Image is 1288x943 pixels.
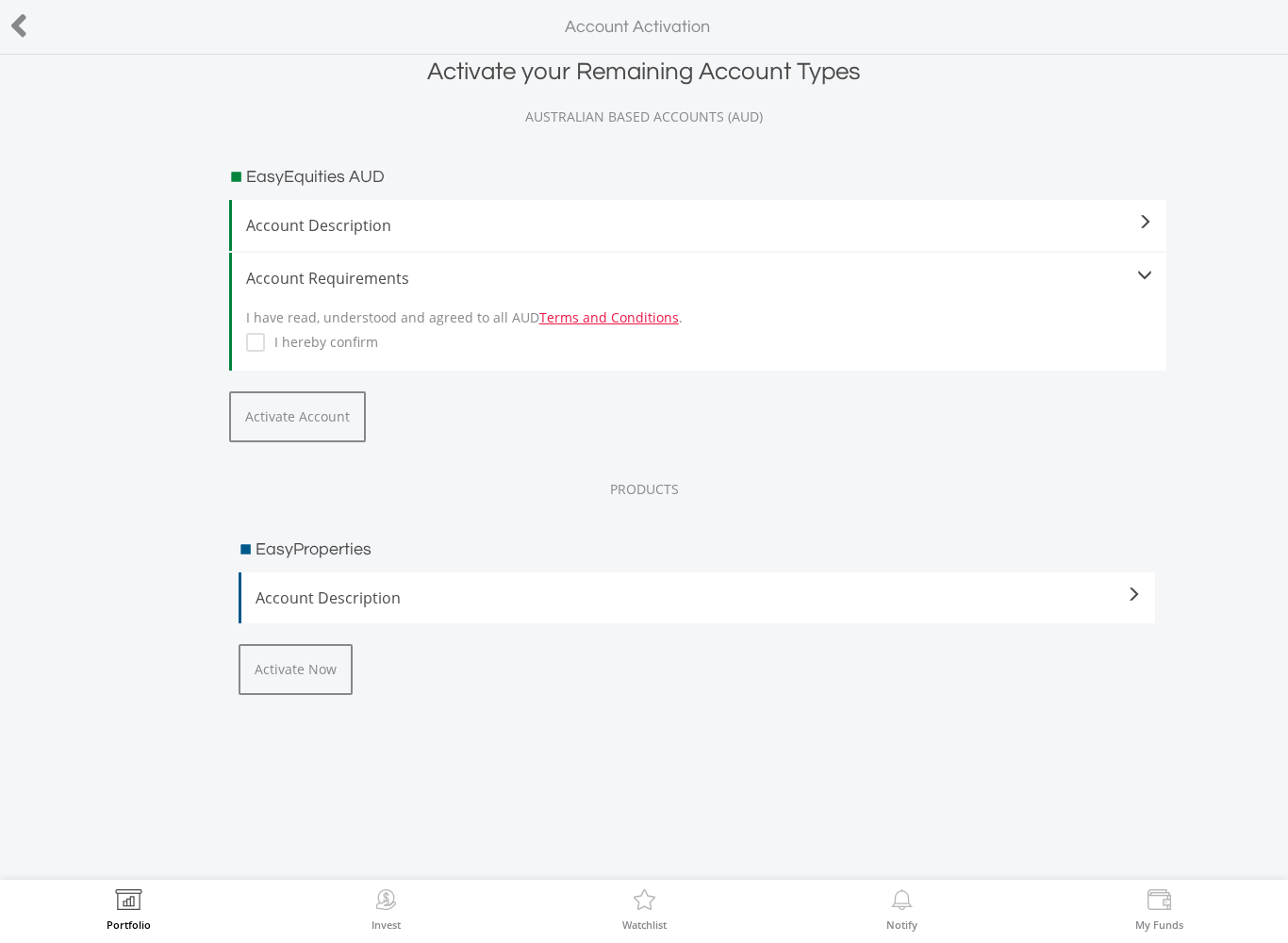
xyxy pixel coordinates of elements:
[630,889,659,916] img: Watchlist
[1135,919,1183,930] label: My Funds
[622,889,667,930] a: Watchlist
[107,919,151,930] label: Portfolio
[246,214,1153,237] span: Account Description
[887,889,916,916] img: View Notifications
[886,919,917,930] label: Notify
[14,480,1274,499] div: PRODUCTS
[372,889,401,916] img: Invest Now
[239,644,353,695] button: Activate Now
[246,164,385,190] h3: EasyEquities AUD
[246,267,1153,290] div: Account Requirements
[372,919,401,930] label: Invest
[622,919,667,930] label: Watchlist
[107,889,151,930] a: Portfolio
[229,391,366,442] button: Activate Account
[256,537,372,563] h3: EasyProperties
[565,15,710,40] label: Account Activation
[539,308,679,326] a: Terms and Conditions
[1145,889,1174,916] img: View Funds
[886,889,917,930] a: Notify
[246,290,1153,356] div: I have read, understood and agreed to all AUD .
[14,55,1274,89] div: Activate your Remaining Account Types
[265,333,378,352] label: I hereby confirm
[114,889,143,916] img: View Portfolio
[1135,889,1183,930] a: My Funds
[256,587,1141,609] span: Account Description
[372,889,401,930] a: Invest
